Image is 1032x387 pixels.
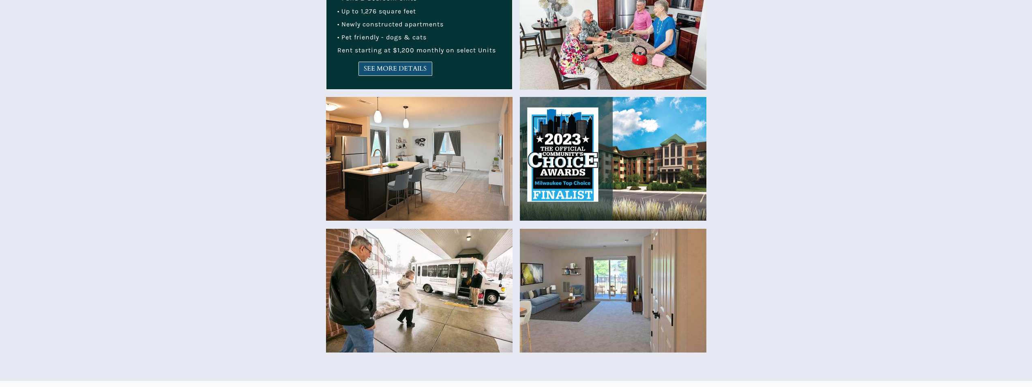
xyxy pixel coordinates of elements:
a: SEE MORE DETAILS [358,62,432,76]
span: Rent starting at $1,200 monthly on select Units [337,46,496,54]
span: • Newly constructed apartments [337,20,444,28]
span: • Pet friendly - dogs & cats [337,33,427,41]
span: SEE MORE DETAILS [359,65,432,73]
span: • Up to 1,276 square feet [337,7,416,15]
